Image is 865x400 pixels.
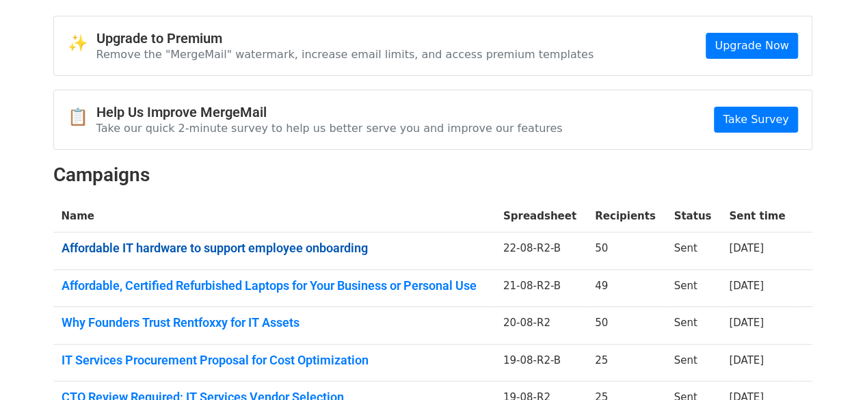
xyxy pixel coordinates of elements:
th: Status [665,200,721,232]
a: Upgrade Now [706,33,797,59]
iframe: Chat Widget [797,334,865,400]
td: 49 [587,269,665,307]
th: Spreadsheet [495,200,587,232]
th: Recipients [587,200,665,232]
td: Sent [665,344,721,382]
td: Sent [665,269,721,307]
h4: Help Us Improve MergeMail [96,104,563,120]
h2: Campaigns [53,163,812,187]
td: 25 [587,344,665,382]
a: [DATE] [729,354,764,366]
td: 50 [587,232,665,270]
p: Take our quick 2-minute survey to help us better serve you and improve our features [96,121,563,135]
span: 📋 [68,107,96,127]
td: 50 [587,307,665,345]
td: Sent [665,307,721,345]
span: ✨ [68,34,96,53]
td: Sent [665,232,721,270]
a: Why Founders Trust Rentfoxxy for IT Assets [62,315,487,330]
td: 19-08-R2-B [495,344,587,382]
td: 21-08-R2-B [495,269,587,307]
td: 22-08-R2-B [495,232,587,270]
th: Sent time [721,200,795,232]
a: [DATE] [729,280,764,292]
a: [DATE] [729,317,764,329]
a: Affordable, Certified Refurbished Laptops for Your Business or Personal Use [62,278,487,293]
p: Remove the "MergeMail" watermark, increase email limits, and access premium templates [96,47,594,62]
a: Take Survey [714,107,797,133]
a: IT Services Procurement Proposal for Cost Optimization [62,353,487,368]
th: Name [53,200,495,232]
a: [DATE] [729,242,764,254]
h4: Upgrade to Premium [96,30,594,46]
td: 20-08-R2 [495,307,587,345]
a: Affordable IT hardware to support employee onboarding [62,241,487,256]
